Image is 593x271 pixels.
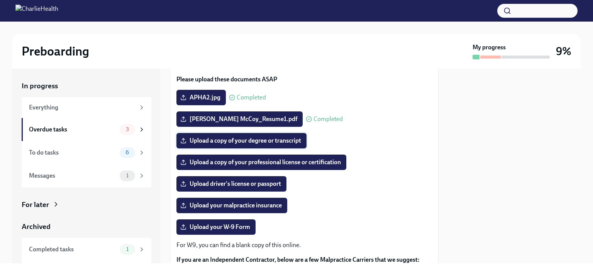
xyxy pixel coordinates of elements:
div: Completed tasks [29,245,117,254]
span: [PERSON_NAME] McCoy_Resume1.pdf [182,115,297,123]
span: Upload your malpractice insurance [182,202,282,209]
a: Overdue tasks3 [22,118,151,141]
span: 3 [121,126,134,132]
label: Upload your W-9 Form [176,219,256,235]
div: To do tasks [29,148,117,157]
span: Completed [313,116,343,122]
strong: My progress [473,43,506,52]
span: 1 [122,246,133,252]
div: Messages [29,172,117,180]
label: APHA2.jpg [176,90,226,105]
label: Upload driver's license or passport [176,176,286,192]
a: Completed tasks1 [22,238,151,261]
label: [PERSON_NAME] McCoy_Resume1.pdf [176,111,303,127]
label: Upload a copy of your degree or transcript [176,133,307,148]
a: Everything [22,97,151,118]
strong: If you are an Independent Contractor, below are a few Malpractice Carriers that we suggest: [176,256,420,263]
a: Messages1 [22,164,151,187]
span: Upload a copy of your degree or transcript [182,137,301,145]
span: 1 [122,173,133,178]
span: Upload your W-9 Form [182,223,250,231]
strong: Please upload these documents ASAP [176,76,277,83]
div: Everything [29,103,135,112]
a: Archived [22,222,151,232]
div: For later [22,200,49,210]
a: To do tasks6 [22,141,151,164]
p: For W9, you can find a blank copy of this online. [176,241,432,249]
span: 6 [121,150,134,155]
span: Upload a copy of your professional license or certification [182,158,341,166]
div: Overdue tasks [29,125,117,134]
span: Upload driver's license or passport [182,180,281,188]
img: CharlieHealth [15,5,58,17]
h2: Preboarding [22,44,89,59]
span: Completed [237,94,266,101]
span: APHA2.jpg [182,94,220,101]
a: For later [22,200,151,210]
h3: 9% [556,44,571,58]
label: Upload a copy of your professional license or certification [176,155,346,170]
label: Upload your malpractice insurance [176,198,287,213]
a: In progress [22,81,151,91]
